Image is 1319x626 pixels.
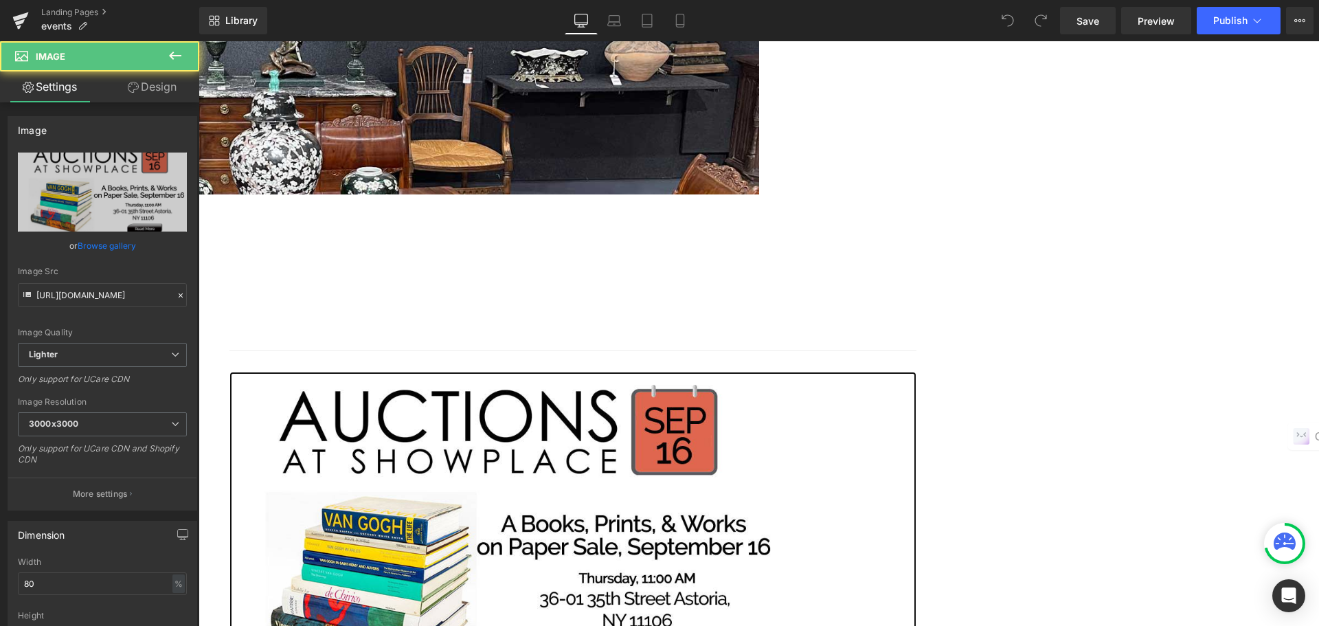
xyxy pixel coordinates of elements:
[102,71,202,102] a: Design
[41,21,72,32] span: events
[8,478,196,510] button: More settings
[1121,7,1191,34] a: Preview
[18,557,187,567] div: Width
[1076,14,1099,28] span: Save
[18,443,187,474] div: Only support for UCare CDN and Shopify CDN
[1286,7,1314,34] button: More
[18,611,187,621] div: Height
[73,488,128,500] p: More settings
[994,7,1022,34] button: Undo
[1213,15,1248,26] span: Publish
[18,238,187,253] div: or
[18,374,187,394] div: Only support for UCare CDN
[41,7,199,18] a: Landing Pages
[18,267,187,276] div: Image Src
[172,574,185,593] div: %
[18,572,187,595] input: auto
[565,7,598,34] a: Desktop
[1272,579,1305,612] div: Open Intercom Messenger
[29,349,58,359] b: Lighter
[598,7,631,34] a: Laptop
[225,14,258,27] span: Library
[199,7,267,34] a: New Library
[18,397,187,407] div: Image Resolution
[18,328,187,337] div: Image Quality
[631,7,664,34] a: Tablet
[1027,7,1055,34] button: Redo
[29,418,78,429] b: 3000x3000
[36,51,65,62] span: Image
[18,522,65,541] div: Dimension
[18,117,47,136] div: Image
[18,283,187,307] input: Link
[78,234,136,258] a: Browse gallery
[1197,7,1281,34] button: Publish
[664,7,697,34] a: Mobile
[1138,14,1175,28] span: Preview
